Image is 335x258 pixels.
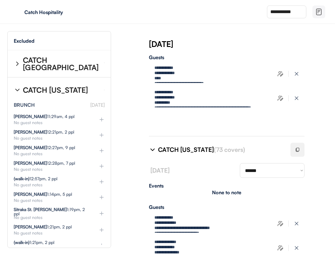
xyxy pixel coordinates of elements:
[14,207,67,212] strong: Sitraka St. [PERSON_NAME]
[149,183,304,188] div: Events
[14,86,21,94] img: chevron-right%20%281%29.svg
[294,220,300,227] img: x-close%20%283%29.svg
[14,224,47,229] strong: [PERSON_NAME]
[14,177,57,181] div: 12:57pm, 2 ppl
[14,160,47,166] strong: [PERSON_NAME]
[14,231,89,235] div: No guest notes
[214,146,245,153] font: (73 covers)
[24,10,101,15] div: Catch Hospitality
[14,129,47,134] strong: [PERSON_NAME]
[99,148,105,154] img: plus%20%281%29.svg
[99,163,105,169] img: plus%20%281%29.svg
[99,227,105,233] img: plus%20%281%29.svg
[294,245,300,251] img: x-close%20%283%29.svg
[14,161,75,165] div: 12:28pm, 7 ppl
[23,86,88,94] div: CATCH [US_STATE]
[14,215,89,220] div: No guest notes
[14,114,74,119] div: 11:29am, 4 ppl
[212,190,241,195] div: None to note
[99,242,105,249] img: plus%20%281%29.svg
[14,136,89,140] div: No guest notes
[14,192,72,196] div: 1:14pm, 5 ppl
[149,55,304,60] div: Guests
[14,167,89,171] div: No guest notes
[149,146,156,153] img: chevron-right%20%281%29.svg
[99,179,105,185] img: plus%20%281%29.svg
[12,7,22,17] img: yH5BAEAAAAALAAAAAABAAEAAAIBRAA7
[14,152,89,156] div: No guest notes
[99,132,105,138] img: plus%20%281%29.svg
[14,183,89,187] div: No guest notes
[14,120,89,125] div: No guest notes
[14,102,35,107] div: BRUNCH
[14,114,47,119] strong: [PERSON_NAME]
[14,198,89,202] div: No guest notes
[14,225,72,229] div: 1:21pm, 2 ppl
[14,130,74,134] div: 12:21pm, 2 ppl
[158,145,283,154] div: CATCH [US_STATE]
[277,220,283,227] img: users-edit.svg
[277,71,283,77] img: users-edit.svg
[14,192,47,197] strong: [PERSON_NAME]
[99,194,105,200] img: plus%20%281%29.svg
[14,145,47,150] strong: [PERSON_NAME]
[277,95,283,101] img: users-edit.svg
[14,38,34,43] div: Excluded
[315,8,322,16] img: file-02.svg
[150,167,170,174] font: [DATE]
[14,240,30,245] strong: (walk-in)
[14,145,75,150] div: 12:27pm, 9 ppl
[14,176,30,181] strong: (walk-in)
[14,60,21,67] img: chevron-right%20%281%29.svg
[294,95,300,101] img: x-close%20%283%29.svg
[99,116,105,123] img: plus%20%281%29.svg
[277,245,283,251] img: users-edit.svg
[294,71,300,77] img: x-close%20%283%29.svg
[149,38,335,49] div: [DATE]
[90,102,105,108] font: [DATE]
[14,207,88,216] div: 1:19pm, 2 ppl
[14,240,54,245] div: 1:21pm, 2 ppl
[149,205,304,210] div: Guests
[99,210,105,217] img: plus%20%281%29.svg
[23,56,99,71] div: CATCH [GEOGRAPHIC_DATA]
